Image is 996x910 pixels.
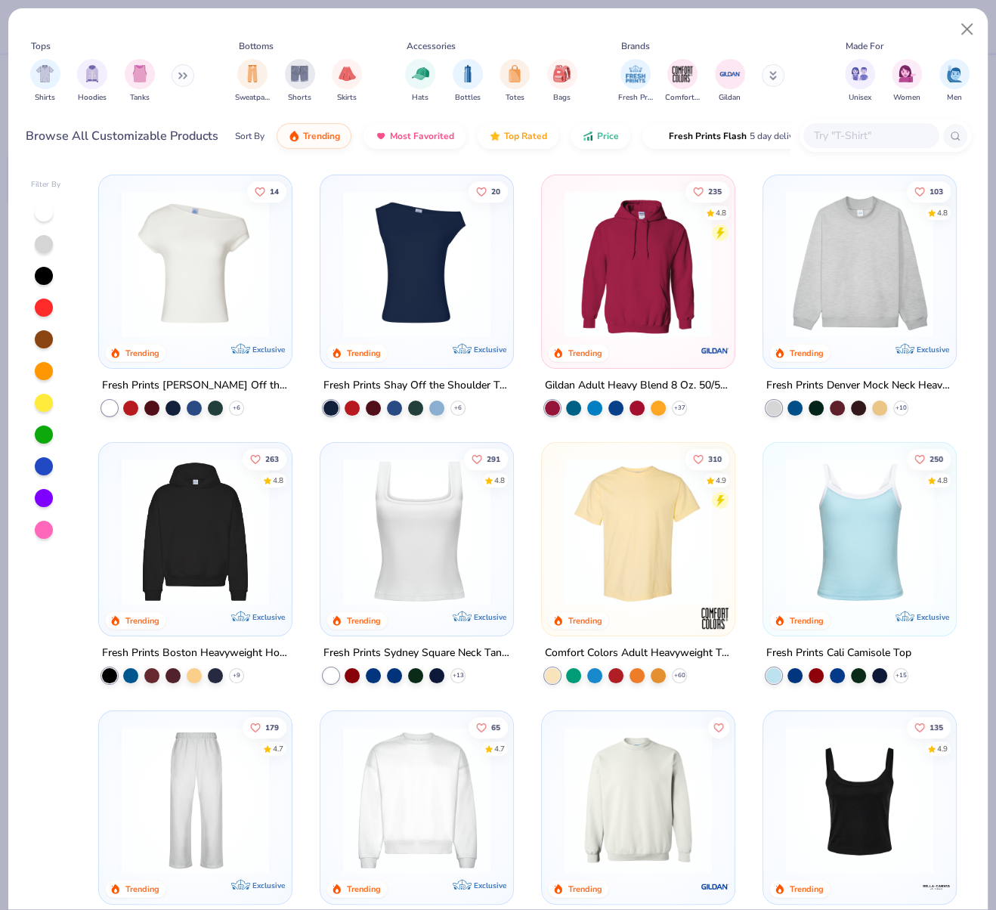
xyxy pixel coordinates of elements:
button: filter button [500,59,530,104]
div: filter for Unisex [845,59,875,104]
div: filter for Sweatpants [235,59,270,104]
button: filter button [332,59,362,104]
div: filter for Bottles [453,59,483,104]
img: 8af284bf-0d00-45ea-9003-ce4b9a3194ad [778,726,941,873]
button: Fresh Prints Flash5 day delivery [642,123,817,149]
button: filter button [939,59,970,104]
span: 263 [264,456,278,463]
button: Like [469,181,508,202]
div: Sort By [235,129,264,143]
button: filter button [845,59,875,104]
img: af1e0f41-62ea-4e8f-9b2b-c8bb59fc549d [498,190,660,338]
button: Top Rated [478,123,558,149]
span: Totes [506,92,524,104]
button: Like [907,717,951,738]
input: Try "T-Shirt" [812,127,929,144]
button: filter button [30,59,60,104]
img: Comfort Colors logo [700,603,730,633]
div: Brands [621,39,650,53]
span: Exclusive [252,881,285,890]
button: Like [685,181,729,202]
span: Hoodies [78,92,107,104]
img: a1c94bf0-cbc2-4c5c-96ec-cab3b8502a7f [114,190,277,338]
img: Bags Image [553,65,570,82]
button: Like [242,449,286,470]
button: Like [246,181,286,202]
span: Top Rated [504,130,547,142]
span: Comfort Colors [665,92,700,104]
img: Men Image [946,65,963,82]
span: Fresh Prints [618,92,653,104]
button: filter button [77,59,107,104]
button: Like [464,449,508,470]
span: Skirts [337,92,357,104]
div: filter for Hats [405,59,435,104]
img: 63ed7c8a-03b3-4701-9f69-be4b1adc9c5f [498,458,660,605]
img: Tanks Image [131,65,148,82]
span: Price [597,130,619,142]
button: filter button [715,59,745,104]
span: 179 [264,723,278,731]
img: Hoodies Image [84,65,101,82]
div: Fresh Prints Shay Off the Shoulder Tank [323,376,510,395]
img: Shorts Image [291,65,308,82]
span: Exclusive [252,612,285,622]
div: 4.8 [716,207,726,218]
img: 1358499d-a160-429c-9f1e-ad7a3dc244c9 [336,726,498,873]
img: Comfort Colors Image [671,63,694,85]
img: trending.gif [288,130,300,142]
span: Tanks [130,92,150,104]
button: Like [685,449,729,470]
div: Comfort Colors Adult Heavyweight T-Shirt [545,644,732,663]
span: Exclusive [917,345,950,354]
span: 20 [491,187,500,195]
div: filter for Women [892,59,922,104]
button: filter button [892,59,922,104]
span: + 37 [674,404,685,413]
span: Women [893,92,920,104]
button: filter button [618,59,653,104]
div: Accessories [407,39,456,53]
button: Like [907,181,951,202]
span: + 13 [452,671,463,680]
span: 235 [708,187,722,195]
div: 4.8 [272,475,283,487]
img: TopRated.gif [489,130,501,142]
div: filter for Men [939,59,970,104]
button: Most Favorited [363,123,466,149]
div: 4.8 [937,207,948,218]
span: Exclusive [252,345,285,354]
span: Unisex [849,92,871,104]
img: Bella + Canvas logo [922,871,952,902]
img: d4a37e75-5f2b-4aef-9a6e-23330c63bbc0 [277,458,439,605]
span: Trending [303,130,340,142]
img: 91acfc32-fd48-4d6b-bdad-a4c1a30ac3fc [114,458,277,605]
img: 01756b78-01f6-4cc6-8d8a-3c30c1a0c8ac [557,190,719,338]
div: Fresh Prints Denver Mock Neck Heavyweight Sweatshirt [766,376,953,395]
img: cab69ba6-afd8-400d-8e2e-70f011a551d3 [277,726,439,873]
div: filter for Fresh Prints [618,59,653,104]
span: 310 [708,456,722,463]
div: filter for Bags [547,59,577,104]
button: filter button [405,59,435,104]
div: Bottoms [239,39,274,53]
button: filter button [285,59,315,104]
img: Fresh Prints Image [624,63,647,85]
div: filter for Skirts [332,59,362,104]
div: 4.8 [937,475,948,487]
div: Tops [31,39,51,53]
button: filter button [547,59,577,104]
div: Filter By [31,179,61,190]
div: filter for Shirts [30,59,60,104]
img: Totes Image [506,65,523,82]
img: 029b8af0-80e6-406f-9fdc-fdf898547912 [557,458,719,605]
div: Gildan Adult Heavy Blend 8 Oz. 50/50 Hooded Sweatshirt [545,376,732,395]
div: Browse All Customizable Products [26,127,218,145]
span: 135 [929,723,943,731]
span: Exclusive [917,612,950,622]
img: Hats Image [412,65,429,82]
div: 4.7 [272,743,283,754]
span: Shorts [288,92,311,104]
img: 5716b33b-ee27-473a-ad8a-9b8687048459 [336,190,498,338]
span: + 10 [895,404,907,413]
